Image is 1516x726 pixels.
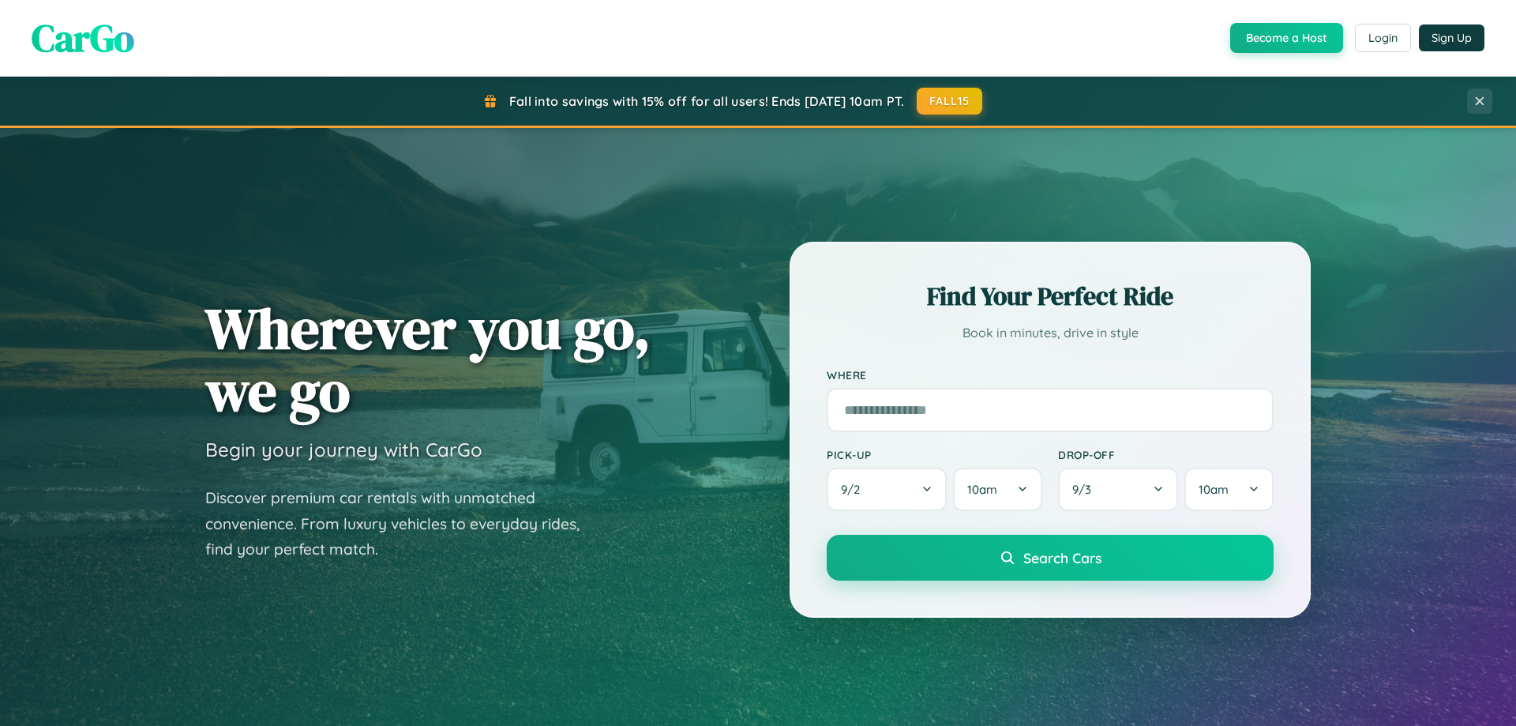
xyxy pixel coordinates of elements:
[827,368,1274,382] label: Where
[827,468,947,511] button: 9/2
[827,322,1274,344] p: Book in minutes, drive in style
[1355,24,1411,52] button: Login
[205,485,600,562] p: Discover premium car rentals with unmatched convenience. From luxury vehicles to everyday rides, ...
[827,535,1274,581] button: Search Cars
[32,12,134,64] span: CarGo
[205,297,651,422] h1: Wherever you go, we go
[841,482,868,497] span: 9 / 2
[1072,482,1099,497] span: 9 / 3
[1058,448,1274,461] label: Drop-off
[1058,468,1178,511] button: 9/3
[827,279,1274,314] h2: Find Your Perfect Ride
[967,482,997,497] span: 10am
[953,468,1042,511] button: 10am
[827,448,1042,461] label: Pick-up
[1230,23,1343,53] button: Become a Host
[509,93,905,109] span: Fall into savings with 15% off for all users! Ends [DATE] 10am PT.
[917,88,983,115] button: FALL15
[205,438,482,461] h3: Begin your journey with CarGo
[1199,482,1229,497] span: 10am
[1184,468,1274,511] button: 10am
[1419,24,1484,51] button: Sign Up
[1023,549,1101,566] span: Search Cars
